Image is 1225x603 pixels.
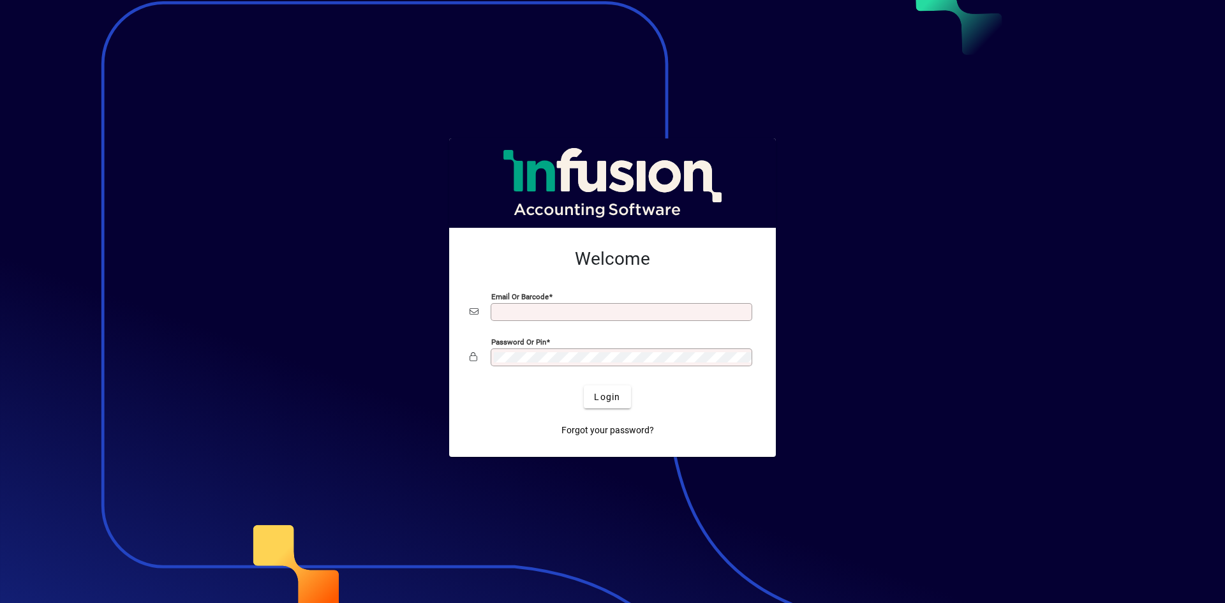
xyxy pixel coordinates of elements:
[594,391,620,404] span: Login
[491,292,549,301] mat-label: Email or Barcode
[470,248,755,270] h2: Welcome
[584,385,630,408] button: Login
[491,338,546,346] mat-label: Password or Pin
[561,424,654,437] span: Forgot your password?
[556,419,659,442] a: Forgot your password?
